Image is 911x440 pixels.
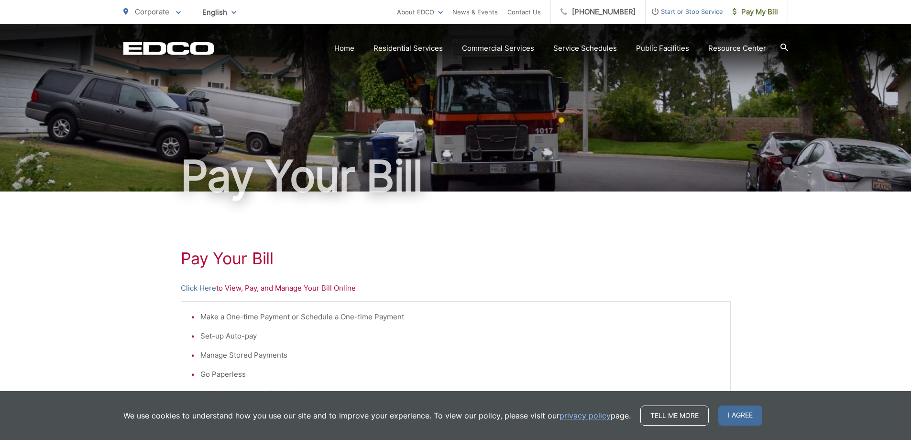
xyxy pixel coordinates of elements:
[733,6,778,18] span: Pay My Bill
[195,4,243,21] span: English
[334,43,354,54] a: Home
[718,406,762,426] span: I agree
[123,410,631,421] p: We use cookies to understand how you use our site and to improve your experience. To view our pol...
[397,6,443,18] a: About EDCO
[462,43,534,54] a: Commercial Services
[636,43,689,54] a: Public Facilities
[181,282,216,294] a: Click Here
[560,410,611,421] a: privacy policy
[200,311,721,323] li: Make a One-time Payment or Schedule a One-time Payment
[181,249,731,268] h1: Pay Your Bill
[553,43,617,54] a: Service Schedules
[452,6,498,18] a: News & Events
[123,152,788,200] h1: Pay Your Bill
[507,6,541,18] a: Contact Us
[200,350,721,361] li: Manage Stored Payments
[200,369,721,380] li: Go Paperless
[181,282,731,294] p: to View, Pay, and Manage Your Bill Online
[200,388,721,399] li: View Payment and Billing History
[708,43,766,54] a: Resource Center
[200,330,721,342] li: Set-up Auto-pay
[640,406,709,426] a: Tell me more
[123,42,214,55] a: EDCD logo. Return to the homepage.
[135,7,169,16] span: Corporate
[373,43,443,54] a: Residential Services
